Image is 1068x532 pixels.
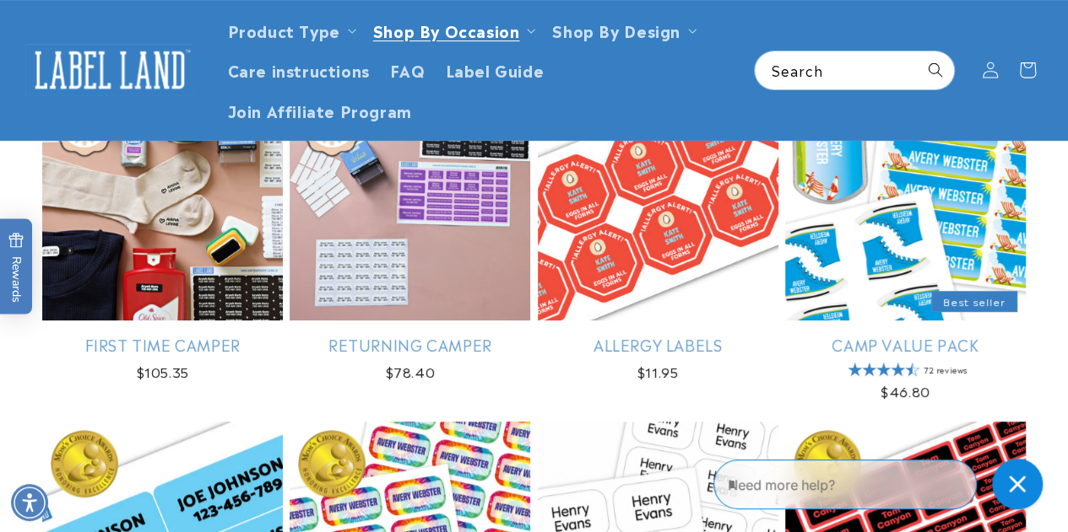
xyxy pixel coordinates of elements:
[228,60,370,79] span: Care instructions
[538,335,778,354] a: Allergy Labels
[25,44,194,96] img: Label Land
[228,100,412,120] span: Join Affiliate Program
[446,60,545,79] span: Label Guide
[917,51,954,89] button: Search
[713,453,1051,515] iframe: Gorgias Floating Chat
[785,335,1026,354] a: Camp Value Pack
[218,10,363,50] summary: Product Type
[380,50,436,89] a: FAQ
[290,335,530,354] a: Returning Camper
[363,10,543,50] summary: Shop By Occasion
[19,37,201,102] a: Label Land
[14,397,214,448] iframe: Sign Up via Text for Offers
[218,50,380,89] a: Care instructions
[42,335,283,354] a: First Time Camper
[8,232,24,302] span: Rewards
[373,20,520,40] span: Shop By Occasion
[542,10,702,50] summary: Shop By Design
[228,19,340,41] a: Product Type
[436,50,555,89] a: Label Guide
[390,60,426,79] span: FAQ
[552,19,680,41] a: Shop By Design
[11,484,48,521] div: Accessibility Menu
[218,90,422,130] a: Join Affiliate Program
